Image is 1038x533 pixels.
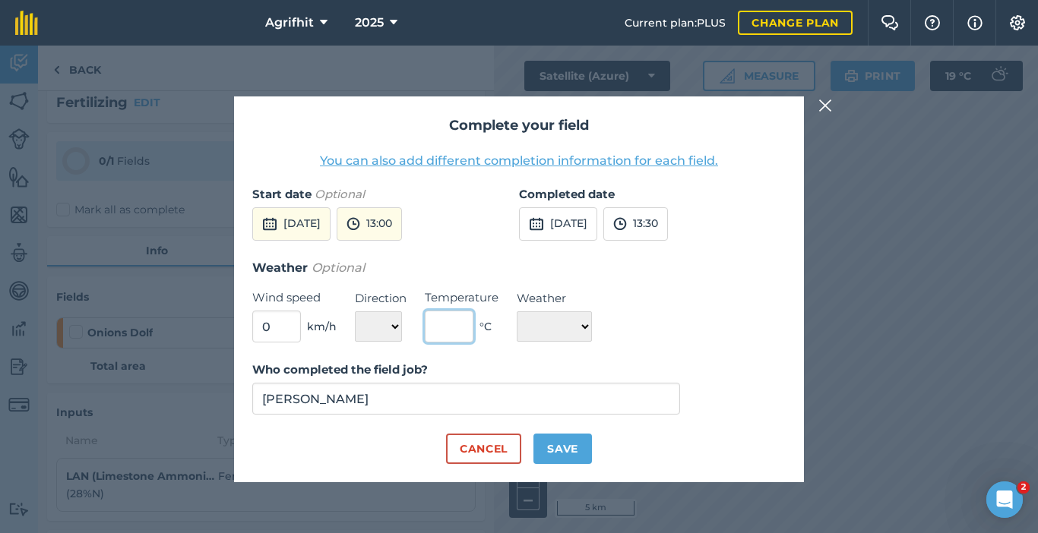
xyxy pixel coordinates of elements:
[479,318,492,335] span: ° C
[355,289,407,307] label: Direction
[881,15,899,30] img: Two speech bubbles overlapping with the left bubble in the forefront
[818,96,832,115] img: svg+xml;base64,PHN2ZyB4bWxucz0iaHR0cDovL3d3dy53My5vcmcvMjAwMC9zdmciIHdpZHRoPSIyMiIgaGVpZ2h0PSIzMC...
[252,187,312,201] strong: Start date
[252,207,331,241] button: [DATE]
[312,260,365,275] em: Optional
[15,11,38,35] img: fieldmargin Logo
[252,362,428,377] strong: Who completed the field job?
[265,14,314,32] span: Agrifhit
[625,14,726,31] span: Current plan : PLUS
[252,115,786,137] h2: Complete your field
[967,14,983,32] img: svg+xml;base64,PHN2ZyB4bWxucz0iaHR0cDovL3d3dy53My5vcmcvMjAwMC9zdmciIHdpZHRoPSIxNyIgaGVpZ2h0PSIxNy...
[252,289,337,307] label: Wind speed
[307,318,337,335] span: km/h
[519,207,597,241] button: [DATE]
[1017,481,1030,494] span: 2
[262,215,277,233] img: svg+xml;base64,PD94bWwgdmVyc2lvbj0iMS4wIiBlbmNvZGluZz0idXRmLTgiPz4KPCEtLSBHZW5lcmF0b3I6IEFkb2JlIE...
[738,11,853,35] a: Change plan
[613,215,627,233] img: svg+xml;base64,PD94bWwgdmVyc2lvbj0iMS4wIiBlbmNvZGluZz0idXRmLTgiPz4KPCEtLSBHZW5lcmF0b3I6IEFkb2JlIE...
[355,14,384,32] span: 2025
[529,215,544,233] img: svg+xml;base64,PD94bWwgdmVyc2lvbj0iMS4wIiBlbmNvZGluZz0idXRmLTgiPz4KPCEtLSBHZW5lcmF0b3I6IEFkb2JlIE...
[315,187,365,201] em: Optional
[425,289,498,307] label: Temperature
[533,434,592,464] button: Save
[517,289,592,307] label: Weather
[347,215,360,233] img: svg+xml;base64,PD94bWwgdmVyc2lvbj0iMS4wIiBlbmNvZGluZz0idXRmLTgiPz4KPCEtLSBHZW5lcmF0b3I6IEFkb2JlIE...
[320,152,718,170] button: You can also add different completion information for each field.
[337,207,402,241] button: 13:00
[1008,15,1027,30] img: A cog icon
[252,258,786,278] h3: Weather
[519,187,615,201] strong: Completed date
[986,481,1023,518] iframe: Intercom live chat
[446,434,521,464] button: Cancel
[603,207,668,241] button: 13:30
[923,15,941,30] img: A question mark icon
